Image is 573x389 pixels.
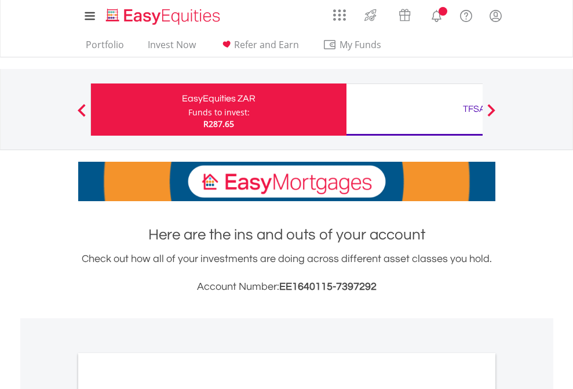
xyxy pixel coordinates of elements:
img: thrive-v2.svg [361,6,380,24]
span: My Funds [323,37,399,52]
span: Refer and Earn [234,38,299,51]
span: R287.65 [203,118,234,129]
h1: Here are the ins and outs of your account [78,224,495,245]
a: Portfolio [81,39,129,57]
div: Funds to invest: [188,107,250,118]
a: Home page [101,3,225,26]
a: Vouchers [388,3,422,24]
h3: Account Number: [78,279,495,295]
a: Notifications [422,3,451,26]
img: grid-menu-icon.svg [333,9,346,21]
a: AppsGrid [326,3,353,21]
img: EasyEquities_Logo.png [104,7,225,26]
img: EasyMortage Promotion Banner [78,162,495,201]
a: Refer and Earn [215,39,304,57]
button: Next [480,110,503,121]
button: Previous [70,110,93,121]
div: EasyEquities ZAR [98,90,340,107]
span: EE1640115-7397292 [279,281,377,292]
img: vouchers-v2.svg [395,6,414,24]
a: FAQ's and Support [451,3,481,26]
a: My Profile [481,3,510,28]
div: Check out how all of your investments are doing across different asset classes you hold. [78,251,495,295]
a: Invest Now [143,39,200,57]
